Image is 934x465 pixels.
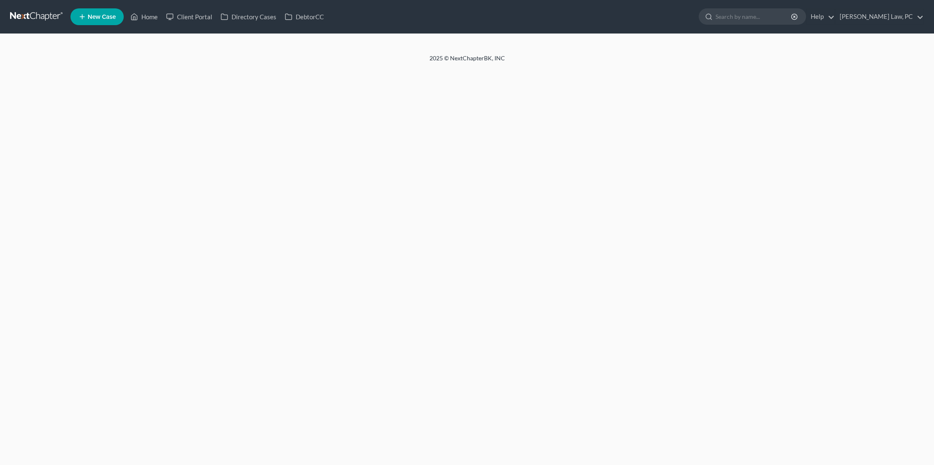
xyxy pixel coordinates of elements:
input: Search by name... [715,9,792,24]
a: Help [807,9,835,24]
a: Client Portal [162,9,216,24]
div: 2025 © NextChapterBK, INC [228,54,706,69]
a: Directory Cases [216,9,281,24]
a: DebtorCC [281,9,328,24]
span: New Case [88,14,116,20]
a: Home [126,9,162,24]
a: [PERSON_NAME] Law, PC [835,9,924,24]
